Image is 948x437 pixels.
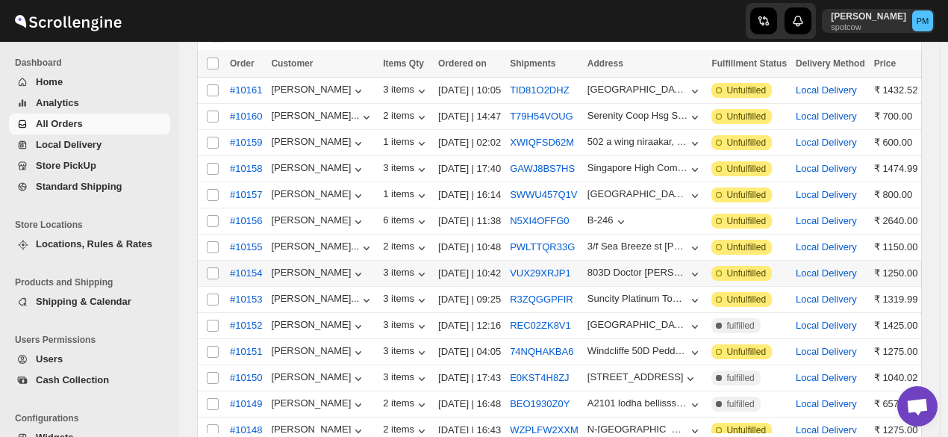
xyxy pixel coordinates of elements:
[438,344,501,359] div: [DATE] | 04:05
[438,240,501,255] div: [DATE] | 10:48
[230,214,262,229] span: #10156
[230,83,262,98] span: #10161
[874,109,918,124] div: ₹ 700.00
[221,157,271,181] button: #10158
[36,139,102,150] span: Local Delivery
[271,293,359,304] div: [PERSON_NAME]...
[587,136,703,151] button: 502 a wing niraakar, [PERSON_NAME] building
[796,267,857,279] button: Local Delivery
[587,188,688,199] div: [GEOGRAPHIC_DATA]
[726,267,766,279] span: Unfulfilled
[383,241,429,255] button: 2 items
[587,267,688,278] div: 803D Doctor [PERSON_NAME] [GEOGRAPHIC_DATA]
[271,241,374,255] button: [PERSON_NAME]...
[36,118,83,129] span: All Orders
[587,214,614,226] div: B-246
[271,293,374,308] button: [PERSON_NAME]...
[587,397,703,412] button: A2101 lodha bellisssimo
[796,215,857,226] button: Local Delivery
[230,135,262,150] span: #10159
[711,58,787,69] span: Fulfillment Status
[510,294,573,305] button: R3ZQGGPFIR
[587,110,688,121] div: Serenity Coop Hsg Society, B404, Near [PERSON_NAME][GEOGRAPHIC_DATA], [GEOGRAPHIC_DATA][PERSON_NAME]
[874,240,918,255] div: ₹ 1150.00
[874,371,918,385] div: ₹ 1040.02
[271,267,366,282] div: [PERSON_NAME]
[271,162,366,177] button: [PERSON_NAME]
[271,84,366,99] div: [PERSON_NAME]
[587,84,703,99] button: [GEOGRAPHIC_DATA][PERSON_NAME] [GEOGRAPHIC_DATA]
[9,234,170,255] button: Locations, Rules & Rates
[15,334,172,346] span: Users Permissions
[587,293,688,304] div: Suncity Platinum Tower Gurgaon IIFCO Chowk Sushant Lok Phase I
[438,292,501,307] div: [DATE] | 09:25
[383,110,429,125] button: 2 items
[587,267,703,282] button: 803D Doctor [PERSON_NAME] [GEOGRAPHIC_DATA]
[587,319,688,330] div: [GEOGRAPHIC_DATA]
[587,345,703,360] button: Windcliffe 50D Peddar Rd Cumballa Hill lane between [GEOGRAPHIC_DATA] and [GEOGRAPHIC_DATA]
[874,161,918,176] div: ₹ 1474.99
[36,181,122,192] span: Standard Shipping
[230,292,262,307] span: #10153
[271,397,366,412] button: [PERSON_NAME]
[874,83,918,98] div: ₹ 1432.52
[726,372,754,384] span: fulfilled
[510,84,569,96] button: TID81O2DHZ
[587,162,688,173] div: Singapore High Commission [GEOGRAPHIC_DATA]
[271,214,366,229] button: [PERSON_NAME]
[221,261,271,285] button: #10154
[796,84,857,96] button: Local Delivery
[230,240,262,255] span: #10155
[271,345,366,360] button: [PERSON_NAME]
[587,371,699,386] button: [STREET_ADDRESS]
[510,267,571,279] button: VUX29XRJP1
[510,320,571,331] button: REC02ZK8V1
[726,163,766,175] span: Unfulfilled
[796,372,857,383] button: Local Delivery
[383,293,429,308] div: 3 items
[271,188,366,203] button: [PERSON_NAME]
[912,10,933,31] span: Prateeksh Mehra
[587,136,688,147] div: 502 a wing niraakar, [PERSON_NAME] building
[874,266,918,281] div: ₹ 1250.00
[271,136,366,151] button: [PERSON_NAME]
[726,346,766,358] span: Unfulfilled
[230,397,262,412] span: #10149
[383,136,429,151] button: 1 items
[36,160,96,171] span: Store PickUp
[587,58,623,69] span: Address
[726,215,766,227] span: Unfulfilled
[221,183,271,207] button: #10157
[230,344,262,359] span: #10151
[587,241,688,252] div: 3/f Sea Breeze st [PERSON_NAME] baptist rd Mount [PERSON_NAME] steps Bandra W
[438,83,501,98] div: [DATE] | 10:05
[796,241,857,252] button: Local Delivery
[36,238,152,250] span: Locations, Rules & Rates
[796,137,857,148] button: Local Delivery
[383,267,429,282] div: 3 items
[383,345,429,360] button: 3 items
[510,346,573,357] button: 74NQHAKBA6
[726,424,766,436] span: Unfulfilled
[897,386,938,427] a: Open chat
[383,162,429,177] button: 3 items
[587,162,703,177] button: Singapore High Commission [GEOGRAPHIC_DATA]
[587,214,629,229] button: B-246
[221,209,271,233] button: #10156
[230,187,262,202] span: #10157
[587,371,684,382] div: [STREET_ADDRESS]
[221,314,271,338] button: #10152
[874,397,918,412] div: ₹ 657.51
[36,296,131,307] span: Shipping & Calendar
[587,188,703,203] button: [GEOGRAPHIC_DATA]
[796,189,857,200] button: Local Delivery
[9,72,170,93] button: Home
[822,9,935,33] button: User menu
